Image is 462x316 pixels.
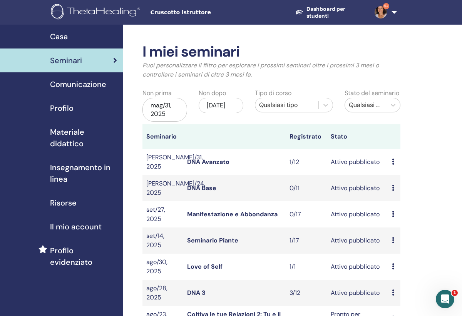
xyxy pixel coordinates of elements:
div: [DATE] [199,98,243,113]
td: 1/12 [286,149,326,175]
td: 1/17 [286,227,326,254]
p: Puoi personalizzare il filtro per esplorare i prossimi seminari oltre i prossimi 3 mesi o control... [142,61,400,79]
td: Attivo pubblicato [327,254,388,280]
th: Stato [327,124,388,149]
a: Dashboard per studenti [289,2,368,23]
td: Attivo pubblicato [327,175,388,201]
img: logo.png [51,4,143,21]
iframe: Intercom live chat [436,290,454,308]
span: Profilo evidenziato [50,245,117,268]
th: Registrato [286,124,326,149]
span: Materiale didattico [50,126,117,149]
span: Insegnamento in linea [50,162,117,185]
td: Attivo pubblicato [327,201,388,227]
td: 0/11 [286,175,326,201]
h2: I miei seminari [142,43,400,61]
img: default.jpg [375,6,387,18]
a: DNA Base [187,184,216,192]
span: Risorse [50,197,77,209]
span: Il mio account [50,221,102,232]
th: Seminario [142,124,183,149]
span: Seminari [50,55,82,66]
td: ago/30, 2025 [142,254,183,280]
span: Comunicazione [50,79,106,90]
label: Tipo di corso [255,89,291,98]
td: [PERSON_NAME]/31, 2025 [142,149,183,175]
td: 1/1 [286,254,326,280]
span: Cruscotto istruttore [151,8,266,17]
a: Seminario Piante [187,236,238,244]
label: Non dopo [199,89,226,98]
td: set/14, 2025 [142,227,183,254]
img: graduation-cap-white.svg [295,9,303,15]
td: 0/17 [286,201,326,227]
label: Non prima [142,89,172,98]
span: 9+ [383,3,389,9]
div: Qualsiasi stato [349,100,382,110]
td: [PERSON_NAME]/24, 2025 [142,175,183,201]
div: mag/31, 2025 [142,98,187,122]
span: Casa [50,31,68,42]
td: ago/28, 2025 [142,280,183,306]
a: DNA Avanzato [187,158,229,166]
td: Attivo pubblicato [327,227,388,254]
div: Qualsiasi tipo [259,100,315,110]
label: Stato del seminario [345,89,399,98]
span: 1 [452,290,458,296]
td: Attivo pubblicato [327,280,388,306]
a: DNA 3 [187,289,206,297]
a: Manifestazione e Abbondanza [187,210,278,218]
span: Profilo [50,102,74,114]
td: Attivo pubblicato [327,149,388,175]
td: 3/12 [286,280,326,306]
a: Love of Self [187,262,223,271]
td: set/27, 2025 [142,201,183,227]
